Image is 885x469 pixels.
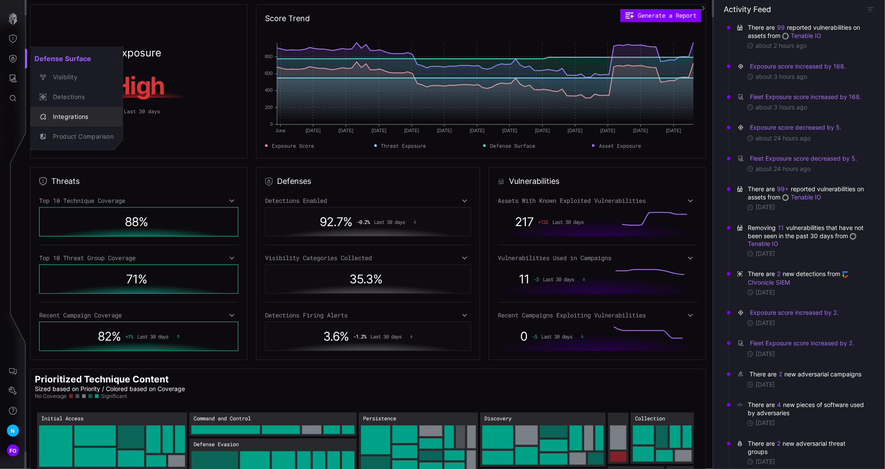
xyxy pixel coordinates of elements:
div: Detections [49,92,114,102]
div: Product Comparison [49,131,114,142]
button: Integrations [30,107,123,127]
button: Visibility [30,67,123,87]
div: Visibility [49,72,114,83]
button: Product Comparison [30,127,123,146]
div: Integrations [49,112,114,122]
h2: Defense Surface [30,50,123,67]
button: Detections [30,87,123,107]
